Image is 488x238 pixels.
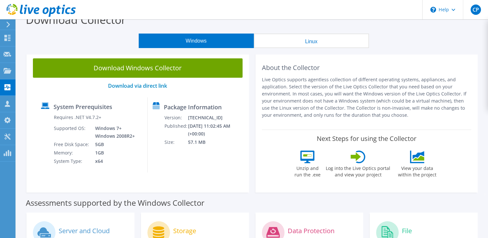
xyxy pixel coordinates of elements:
label: Assessments supported by the Windows Collector [26,200,204,206]
label: Download Collector [26,12,126,27]
td: 57.1 MB [188,138,246,146]
label: View your data within the project [394,163,440,178]
td: Size: [164,138,188,146]
button: Windows [139,34,254,48]
td: Windows 7+ Windows 2008R2+ [90,124,136,140]
label: File [402,228,412,234]
td: 5GB [90,140,136,149]
td: System Type: [54,157,90,165]
td: Memory: [54,149,90,157]
label: Next Steps for using the Collector [317,135,416,143]
span: CP [471,5,481,15]
label: Data Protection [288,228,334,234]
a: Download Windows Collector [33,58,243,78]
label: Storage [173,228,196,234]
td: [DATE] 11:02:45 AM (+00:00) [188,122,246,138]
label: Package Information [164,104,222,110]
td: [TECHNICAL_ID] [188,114,246,122]
h2: About the Collector [262,64,472,72]
label: Server and Cloud [59,228,110,234]
a: Download via direct link [108,82,167,89]
td: Supported OS: [54,124,90,140]
td: x64 [90,157,136,165]
p: Live Optics supports agentless collection of different operating systems, appliances, and applica... [262,76,472,119]
td: 1GB [90,149,136,157]
button: Linux [254,34,369,48]
td: Version: [164,114,188,122]
label: Requires .NET V4.7.2+ [54,114,101,121]
svg: \n [430,7,436,13]
td: Published: [164,122,188,138]
td: Free Disk Space: [54,140,90,149]
label: Log into the Live Optics portal and view your project [325,163,391,178]
label: Unzip and run the .exe [293,163,322,178]
label: System Prerequisites [54,104,112,110]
